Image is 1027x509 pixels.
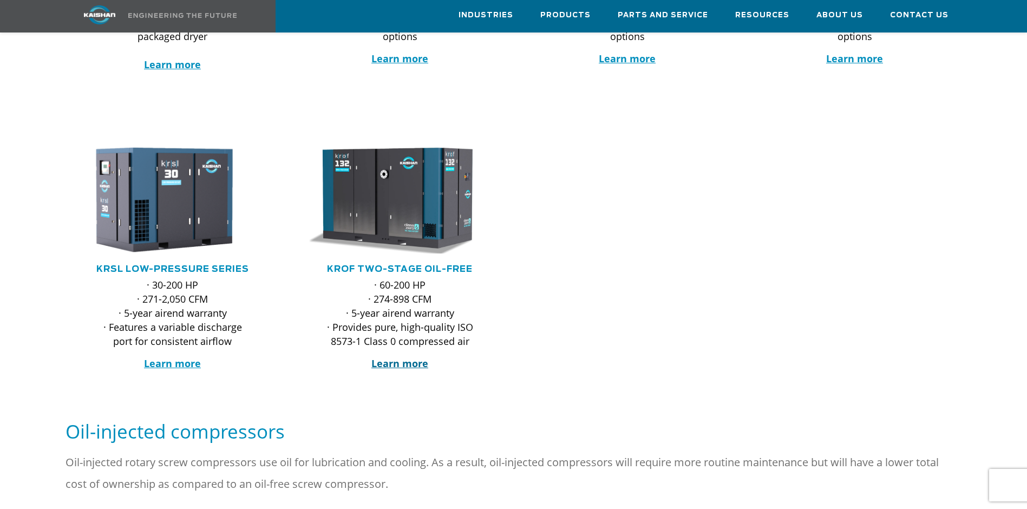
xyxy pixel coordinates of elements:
img: Engineering the future [128,13,237,18]
p: · 60-200 HP · 274-898 CFM · 5-year airend warranty · Provides pure, high-quality ISO 8573-1 Class... [325,278,475,348]
p: Oil-injected rotary screw compressors use oil for lubrication and cooling. As a result, oil-injec... [66,452,962,495]
a: Learn more [144,357,201,370]
a: Industries [459,1,513,30]
img: kaishan logo [59,5,140,24]
a: Products [540,1,591,30]
a: Learn more [599,52,656,65]
span: Industries [459,9,513,22]
a: KROF TWO-STAGE OIL-FREE [327,265,473,273]
img: krof132 [296,145,488,255]
span: Products [540,9,591,22]
span: Contact Us [890,9,948,22]
a: Learn more [371,357,428,370]
img: krsl30 [68,145,261,255]
span: About Us [816,9,863,22]
a: Learn more [826,52,883,65]
a: Learn more [371,52,428,65]
a: Resources [735,1,789,30]
div: krof132 [304,145,496,255]
a: Parts and Service [618,1,708,30]
span: Parts and Service [618,9,708,22]
span: Resources [735,9,789,22]
a: Contact Us [890,1,948,30]
p: · 30-200 HP · 271-2,050 CFM · 5-year airend warranty · Features a variable discharge port for con... [98,278,247,348]
h5: Oil-injected compressors [66,419,962,443]
a: Learn more [144,58,201,71]
a: KRSL Low-Pressure Series [96,265,249,273]
a: About Us [816,1,863,30]
div: krsl30 [76,145,269,255]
